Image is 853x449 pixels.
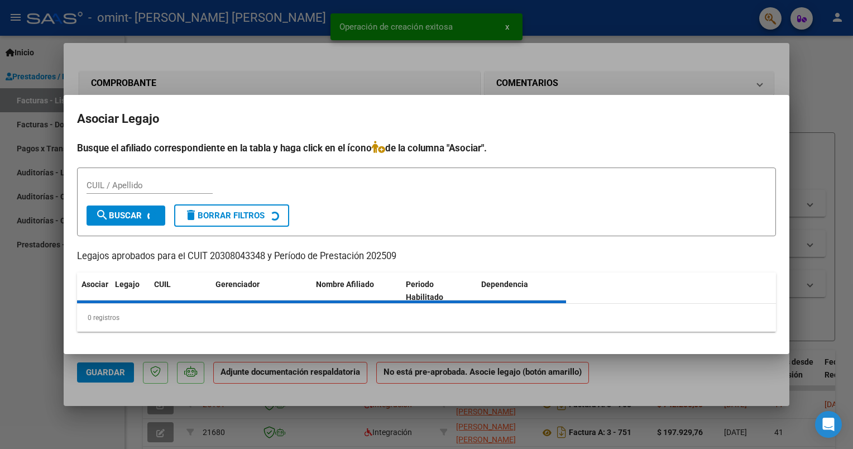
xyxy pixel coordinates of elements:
span: Buscar [95,211,142,221]
span: Asociar [82,280,108,289]
datatable-header-cell: Periodo Habilitado [401,273,477,309]
div: Open Intercom Messenger [815,411,842,438]
mat-icon: delete [184,208,198,222]
mat-icon: search [95,208,109,222]
span: Gerenciador [215,280,260,289]
span: Legajo [115,280,140,289]
h4: Busque el afiliado correspondiente en la tabla y haga click en el ícono de la columna "Asociar". [77,141,776,155]
datatable-header-cell: Legajo [111,273,150,309]
h2: Asociar Legajo [77,108,776,130]
span: Nombre Afiliado [316,280,374,289]
button: Borrar Filtros [174,204,289,227]
span: CUIL [154,280,171,289]
span: Dependencia [481,280,528,289]
div: 0 registros [77,304,776,332]
datatable-header-cell: Gerenciador [211,273,312,309]
datatable-header-cell: Dependencia [477,273,567,309]
p: Legajos aprobados para el CUIT 20308043348 y Período de Prestación 202509 [77,250,776,264]
datatable-header-cell: Nombre Afiliado [312,273,401,309]
datatable-header-cell: CUIL [150,273,211,309]
span: Periodo Habilitado [406,280,443,302]
datatable-header-cell: Asociar [77,273,111,309]
span: Borrar Filtros [184,211,265,221]
button: Buscar [87,206,165,226]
